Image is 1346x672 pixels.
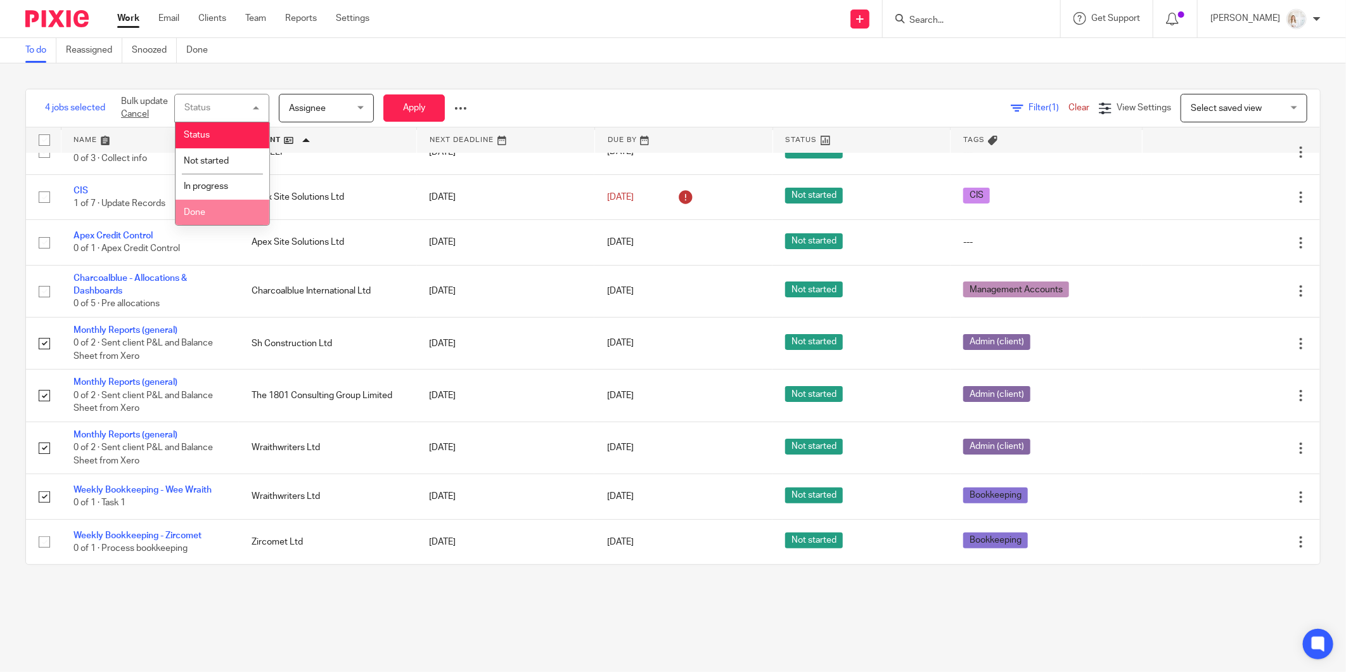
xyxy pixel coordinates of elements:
span: Bookkeeping [963,488,1028,503]
td: The 1801 Consulting Group Limited [239,370,417,422]
span: Management Accounts [963,281,1069,297]
td: Charcoalblue International Ltd [239,265,417,317]
input: Search [908,15,1022,27]
a: Cancel [121,110,149,119]
td: Wraithwriters Ltd [239,422,417,474]
span: 0 of 5 · Pre allocations [74,300,160,309]
span: 0 of 1 · Process bookkeeping [74,544,188,553]
span: Not started [785,533,843,548]
td: [DATE] [417,370,595,422]
td: Zircomet Ltd [239,519,417,564]
span: [DATE] [607,148,634,157]
a: Team [245,12,266,25]
span: In progress [184,182,228,191]
td: [DATE] [417,474,595,519]
td: [DATE] [417,174,595,219]
span: 0 of 2 · Sent client P&L and Balance Sheet from Xero [74,443,213,465]
td: Apex Site Solutions Ltd [239,220,417,265]
span: Admin (client) [963,334,1030,350]
span: 1 of 7 · Update Records [74,199,165,208]
td: [DATE] [417,220,595,265]
a: Work [117,12,139,25]
span: Not started [785,488,843,503]
span: 0 of 1 · Task 1 [74,499,125,508]
a: Monthly Reports (general) [74,378,177,387]
span: [DATE] [607,238,634,247]
img: Image.jpeg [1286,9,1307,29]
span: Not started [785,281,843,297]
span: Status [184,131,210,139]
td: Apex Site Solutions Ltd [239,174,417,219]
span: 0 of 2 · Sent client P&L and Balance Sheet from Xero [74,391,213,413]
span: View Settings [1117,103,1171,112]
a: Charcoalblue - Allocations & Dashboards [74,274,187,295]
span: 0 of 3 · Collect info [74,154,147,163]
span: Admin (client) [963,386,1030,402]
a: Weekly Bookkeeping - Wee Wraith [74,486,212,494]
span: Not started [785,386,843,402]
span: Get Support [1091,14,1140,23]
span: Assignee [289,104,326,113]
span: Filter [1029,103,1068,112]
td: [DATE] [417,422,595,474]
a: Weekly Bookkeeping - Zircomet [74,531,202,540]
span: Done [184,208,205,217]
span: Not started [785,188,843,204]
span: 0 of 1 · Apex Credit Control [74,245,180,254]
span: Select saved view [1191,104,1262,113]
span: [DATE] [607,391,634,400]
a: Reports [285,12,317,25]
img: Pixie [25,10,89,27]
td: [DATE] [417,519,595,564]
span: Not started [785,334,843,350]
span: Admin (client) [963,439,1030,455]
a: CIS [74,186,88,195]
span: CIS [963,188,990,204]
a: Clear [1068,103,1089,112]
span: 4 jobs selected [45,101,105,114]
span: (1) [1049,103,1059,112]
a: Monthly Reports (general) [74,430,177,439]
a: Reassigned [66,38,122,63]
span: [DATE] [607,538,634,546]
span: [DATE] [607,444,634,453]
button: Apply [383,94,445,122]
a: Done [186,38,217,63]
span: [DATE] [607,493,634,501]
span: Bookkeeping [963,533,1028,548]
td: Wraithwriters Ltd [239,474,417,519]
a: To do [25,38,56,63]
p: Bulk update [121,95,168,121]
td: [DATE] [417,317,595,369]
a: Monthly Reports (general) [74,326,177,335]
td: Sh Construction Ltd [239,317,417,369]
a: Snoozed [132,38,177,63]
span: Not started [184,157,229,165]
div: --- [963,236,1129,249]
span: [DATE] [607,339,634,348]
span: Not started [785,233,843,249]
p: [PERSON_NAME] [1210,12,1280,25]
span: Not started [785,439,843,455]
td: [DATE] [417,265,595,317]
a: Settings [336,12,369,25]
div: Status [184,103,210,112]
span: [DATE] [607,193,634,202]
span: Tags [963,136,985,143]
a: Apex Credit Control [74,231,153,240]
span: 0 of 2 · Sent client P&L and Balance Sheet from Xero [74,339,213,361]
a: Email [158,12,179,25]
span: [DATE] [607,287,634,295]
a: Clients [198,12,226,25]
